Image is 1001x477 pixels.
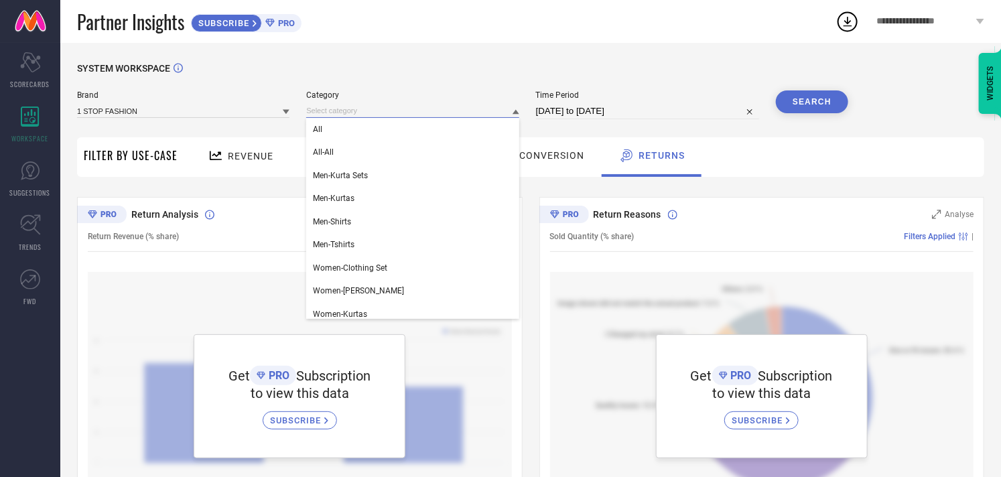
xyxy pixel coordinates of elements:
[306,118,519,141] div: All
[77,206,127,226] div: Premium
[728,369,752,382] span: PRO
[77,63,170,74] span: SYSTEM WORKSPACE
[691,368,712,384] span: Get
[306,141,519,163] div: All-All
[758,368,833,384] span: Subscription
[972,232,974,241] span: |
[536,103,759,119] input: Select time period
[306,210,519,233] div: Men-Shirts
[306,233,519,256] div: Men-Tshirts
[131,209,198,220] span: Return Analysis
[306,90,519,100] span: Category
[11,79,50,89] span: SCORECARDS
[313,263,387,273] span: Women-Clothing Set
[24,296,37,306] span: FWD
[77,8,184,36] span: Partner Insights
[191,11,302,32] a: SUBSCRIBEPRO
[724,401,799,429] a: SUBSCRIBE
[732,415,786,425] span: SUBSCRIBE
[945,210,974,219] span: Analyse
[296,368,371,384] span: Subscription
[313,286,404,295] span: Women-[PERSON_NAME]
[594,209,661,220] span: Return Reasons
[712,385,811,401] span: to view this data
[904,232,955,241] span: Filters Applied
[275,18,295,28] span: PRO
[539,206,589,226] div: Premium
[550,232,635,241] span: Sold Quantity (% share)
[306,187,519,210] div: Men-Kurtas
[10,188,51,198] span: SUGGESTIONS
[19,242,42,252] span: TRENDS
[306,279,519,302] div: Women-Kurta Sets
[313,171,368,180] span: Men-Kurta Sets
[77,90,289,100] span: Brand
[836,9,860,33] div: Open download list
[263,401,337,429] a: SUBSCRIBE
[519,150,584,161] span: Conversion
[228,151,273,161] span: Revenue
[88,232,179,241] span: Return Revenue (% share)
[313,147,334,157] span: All-All
[776,90,848,113] button: Search
[306,257,519,279] div: Women-Clothing Set
[313,240,354,249] span: Men-Tshirts
[313,217,351,226] span: Men-Shirts
[306,164,519,187] div: Men-Kurta Sets
[639,150,685,161] span: Returns
[12,133,49,143] span: WORKSPACE
[192,18,253,28] span: SUBSCRIBE
[84,147,178,163] span: Filter By Use-Case
[313,310,367,319] span: Women-Kurtas
[251,385,349,401] span: to view this data
[306,104,519,118] input: Select category
[313,194,354,203] span: Men-Kurtas
[313,125,322,134] span: All
[270,415,324,425] span: SUBSCRIBE
[536,90,759,100] span: Time Period
[228,368,250,384] span: Get
[306,303,519,326] div: Women-Kurtas
[265,369,289,382] span: PRO
[932,210,941,219] svg: Zoom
